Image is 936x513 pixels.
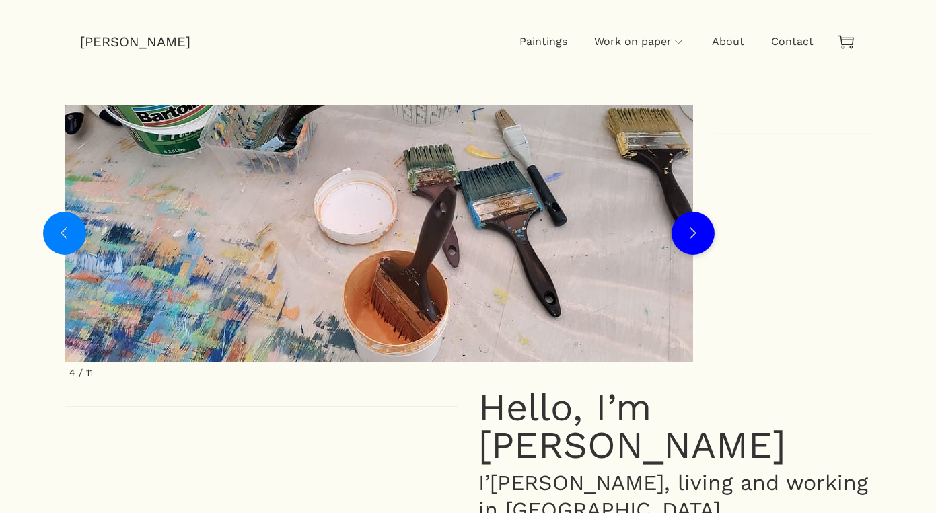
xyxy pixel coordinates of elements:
a: Paintings [520,22,568,62]
li: 4 / 11 [65,105,693,362]
a: Previous slide [43,212,86,255]
span: Work on paper [595,35,672,48]
a: Contact [772,22,814,62]
a: Work on paper [595,22,686,62]
a: [PERSON_NAME] [81,34,191,50]
span: Paintings [520,35,568,48]
span: About [713,35,745,48]
h2: Hello, I’m [PERSON_NAME] [479,389,872,464]
nav: Primary navigation [191,22,828,62]
span: Contact [772,35,814,48]
a: Next slide [672,212,715,255]
a: About [713,22,745,62]
div: 4 / 11 [70,367,688,378]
